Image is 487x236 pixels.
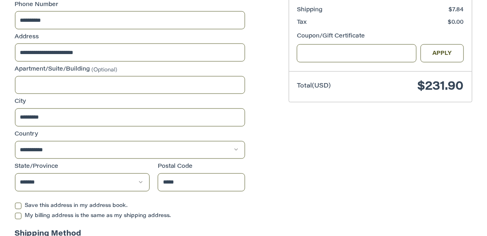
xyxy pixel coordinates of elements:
[448,20,464,25] span: $0.00
[297,44,417,63] input: Gift Certificate or Coupon Code
[297,20,307,25] span: Tax
[297,7,322,13] span: Shipping
[15,163,150,171] label: State/Province
[418,81,464,93] span: $231.90
[297,84,331,90] span: Total (USD)
[15,1,245,9] label: Phone Number
[15,33,245,42] label: Address
[15,203,245,209] label: Save this address in my address book.
[92,67,118,73] small: (Optional)
[15,213,245,219] label: My billing address is the same as my shipping address.
[449,7,464,13] span: $7.84
[15,66,245,74] label: Apartment/Suite/Building
[297,32,464,41] div: Coupon/Gift Certificate
[158,163,245,171] label: Postal Code
[421,44,464,63] button: Apply
[15,98,245,107] label: City
[15,131,245,139] label: Country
